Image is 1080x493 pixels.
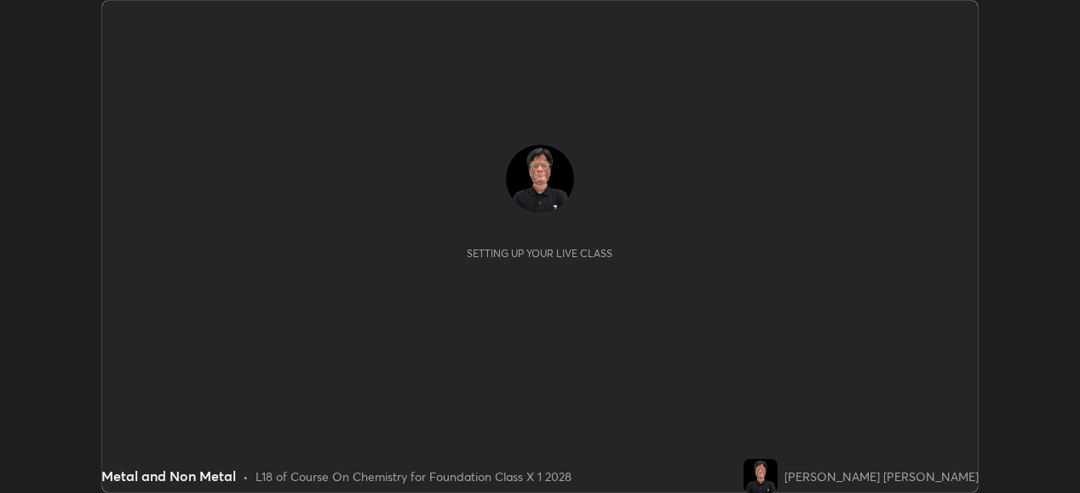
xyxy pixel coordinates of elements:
div: Setting up your live class [467,247,612,260]
div: L18 of Course On Chemistry for Foundation Class X 1 2028 [256,467,572,485]
img: 40b537e17f824c218519f48a3931a8a5.jpg [744,459,778,493]
img: 40b537e17f824c218519f48a3931a8a5.jpg [506,145,574,213]
div: [PERSON_NAME] [PERSON_NAME] [784,467,979,485]
div: • [243,467,249,485]
div: Metal and Non Metal [101,466,236,486]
